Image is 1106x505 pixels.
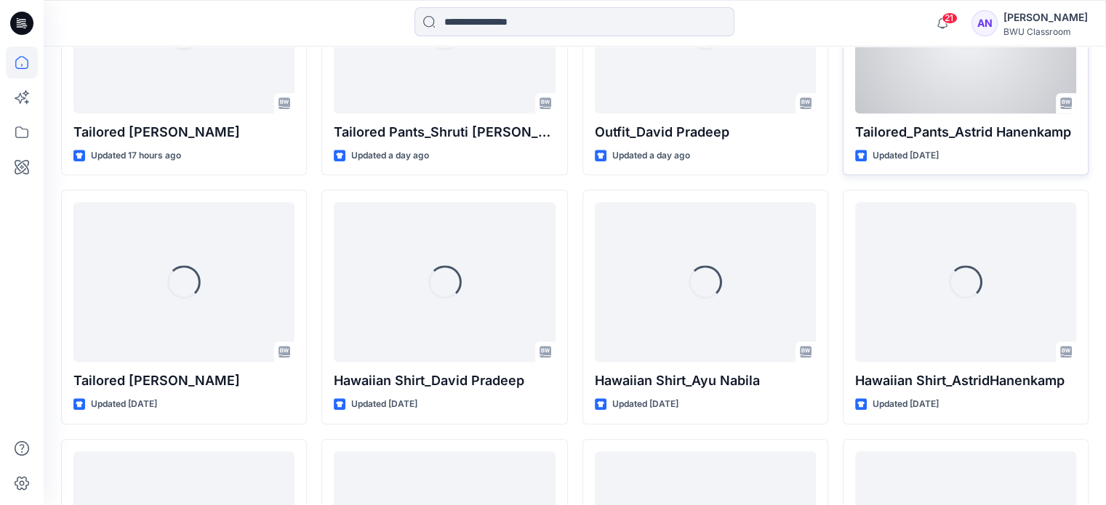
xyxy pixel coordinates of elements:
p: Tailored_Pants_Astrid Hanenkamp [855,122,1076,142]
p: Outfit_David Pradeep [595,122,816,142]
p: Updated [DATE] [612,397,678,412]
p: Tailored [PERSON_NAME] [73,371,294,391]
p: Tailored [PERSON_NAME] [73,122,294,142]
p: Updated [DATE] [873,148,939,163]
p: Tailored Pants_Shruti [PERSON_NAME] [334,122,555,142]
p: Updated [DATE] [91,397,157,412]
p: Updated [DATE] [873,397,939,412]
span: 21 [942,12,958,24]
p: Hawaiian Shirt_Ayu Nabila [595,371,816,391]
p: Updated 17 hours ago [91,148,181,163]
p: Hawaiian Shirt_AstridHanenkamp [855,371,1076,391]
p: Updated [DATE] [351,397,417,412]
p: Updated a day ago [351,148,429,163]
p: Updated a day ago [612,148,690,163]
div: BWU Classroom [1003,26,1088,37]
p: Hawaiian Shirt_David Pradeep [334,371,555,391]
div: [PERSON_NAME] [1003,9,1088,26]
div: AN [971,10,998,36]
